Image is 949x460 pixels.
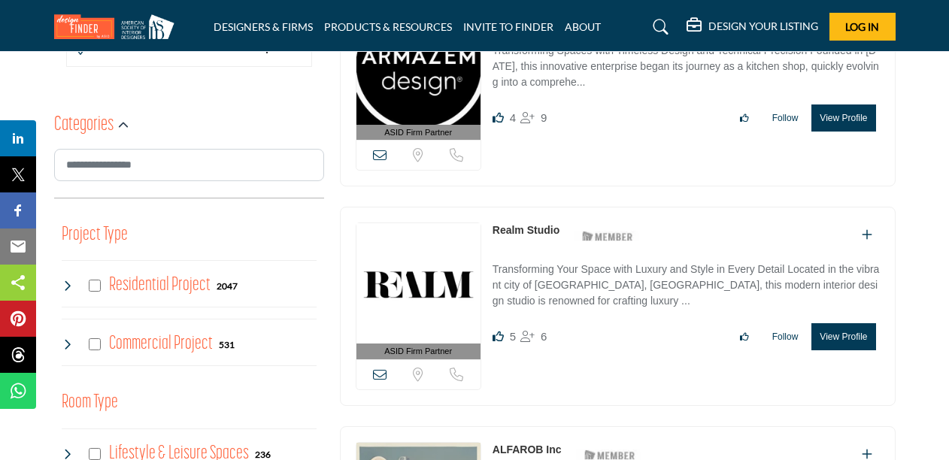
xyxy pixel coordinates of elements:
[54,112,114,139] h2: Categories
[493,443,562,455] a: ALFAROB Inc
[730,324,759,350] button: Like listing
[219,337,235,351] div: 531 Results For Commercial Project
[493,331,504,342] i: Likes
[520,109,547,127] div: Followers
[109,331,213,357] h4: Commercial Project: Involve the design, construction, or renovation of spaces used for business p...
[541,111,547,124] span: 9
[708,20,818,33] h5: DESIGN YOUR LISTING
[520,328,547,346] div: Followers
[89,448,101,460] input: Select Lifestyle & Leisure Spaces checkbox
[862,228,872,241] a: Add To List
[730,105,759,131] button: Like listing
[638,15,678,39] a: Search
[62,389,118,417] button: Room Type
[217,279,238,292] div: 2047 Results For Residential Project
[89,280,101,292] input: Select Residential Project checkbox
[493,112,504,123] i: Likes
[493,262,880,312] p: Transforming Your Space with Luxury and Style in Every Detail Located in the vibrant city of [GEO...
[384,345,452,358] span: ASID Firm Partner
[62,221,128,250] button: Project Type
[493,34,880,93] a: Transforming Spaces with Timeless Design and Technical Precision Founded in [DATE], this innovati...
[324,20,452,33] a: PRODUCTS & RESOURCES
[214,20,313,33] a: DESIGNERS & FIRMS
[811,323,875,350] button: View Profile
[811,104,875,132] button: View Profile
[565,20,601,33] a: ABOUT
[54,149,324,181] input: Search Category
[356,5,481,125] img: Studio Ad
[109,272,211,298] h4: Residential Project: Types of projects range from simple residential renovations to highly comple...
[845,20,879,33] span: Log In
[54,14,182,39] img: Site Logo
[763,324,808,350] button: Follow
[89,338,101,350] input: Select Commercial Project checkbox
[493,442,562,458] p: ALFAROB Inc
[356,223,481,343] img: Realm Studio
[493,253,880,312] a: Transforming Your Space with Luxury and Style in Every Detail Located in the vibrant city of [GEO...
[829,13,896,41] button: Log In
[574,226,641,245] img: ASID Members Badge Icon
[541,330,547,343] span: 6
[217,281,238,292] b: 2047
[493,224,559,236] a: Realm Studio
[384,126,452,139] span: ASID Firm Partner
[219,340,235,350] b: 531
[510,111,516,124] span: 4
[687,18,818,36] div: DESIGN YOUR LISTING
[463,20,553,33] a: INVITE TO FINDER
[356,5,481,141] a: ASID Firm Partner
[493,43,880,93] p: Transforming Spaces with Timeless Design and Technical Precision Founded in [DATE], this innovati...
[255,449,271,460] b: 236
[763,105,808,131] button: Follow
[510,330,516,343] span: 5
[356,223,481,359] a: ASID Firm Partner
[493,222,559,238] p: Realm Studio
